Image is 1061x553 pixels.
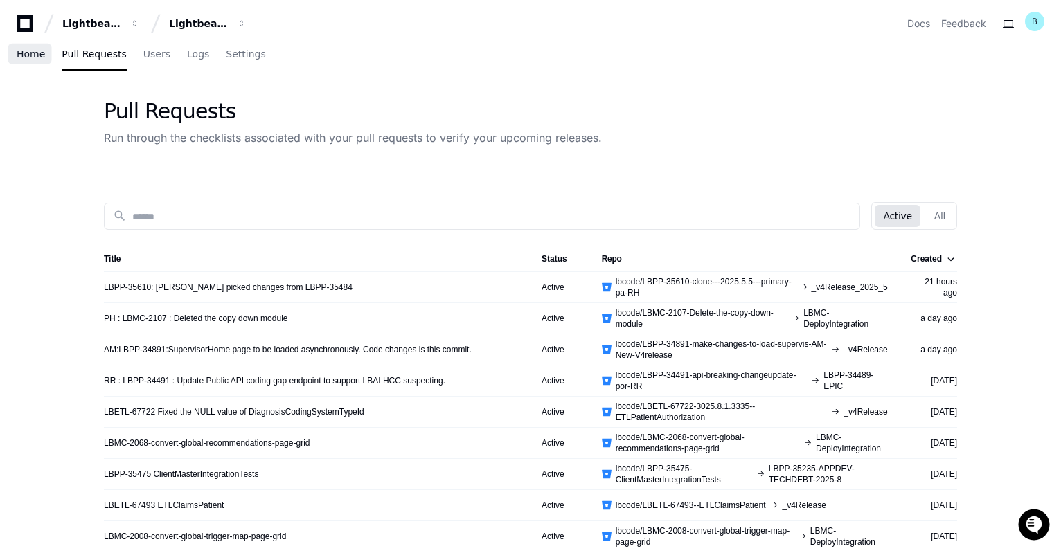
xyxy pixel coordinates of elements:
a: LBETL-67493 ETLClaimsPatient [104,500,224,511]
a: AM:LBPP-34891:SupervisorHome page to be loaded asynchronously. Code changes is this commit. [104,344,472,355]
span: lbcode/LBMC-2107-Delete-the-copy-down-module [616,307,787,329]
span: Logs [187,50,209,58]
div: a day ago [910,313,957,324]
span: lbcode/LBMC-2008-convert-global-trigger-map-page-grid [616,525,794,547]
a: LBPP-35475 ClientMasterIntegrationTests [104,469,258,480]
a: LBMC-2068-convert-global-recommendations-page-grid [104,437,310,448]
button: Lightbeam Health [57,11,145,36]
span: Settings [226,50,265,58]
div: Lightbeam Health Solutions [169,17,229,30]
div: Run through the checklists associated with your pull requests to verify your upcoming releases. [104,129,602,146]
div: Active [542,500,580,511]
div: Active [542,531,580,542]
span: lbcode/LBETL-67493--ETLClaimsPatient [616,500,766,511]
a: RR : LBPP-34491 : Update Public API coding gap endpoint to support LBAI HCC suspecting. [104,375,445,386]
a: Docs [907,17,930,30]
div: Active [542,344,580,355]
div: We're available if you need us! [47,117,175,128]
span: lbcode/LBPP-35610-clone---2025.5.5---primary-pa-RH [616,276,795,298]
button: Start new chat [235,107,252,124]
div: Start new chat [47,103,227,117]
a: Powered byPylon [98,145,168,156]
h1: B [1032,16,1037,27]
span: Home [17,50,45,58]
span: lbcode/LBPP-34891-make-changes-to-load-supervis-AM-New-V4release [616,338,828,361]
div: Active [542,282,580,293]
div: Title [104,253,121,264]
div: a day ago [910,344,957,355]
a: Logs [187,39,209,71]
a: Users [143,39,170,71]
div: Welcome [14,55,252,78]
div: [DATE] [910,437,957,448]
a: LBPP-35610: [PERSON_NAME] picked changes from LBPP-35484 [104,282,353,293]
span: Pylon [138,145,168,156]
span: _v4Release [844,344,887,355]
span: LBMC-DeployIntegration [803,307,888,329]
div: 21 hours ago [910,276,957,298]
a: LBMC-2008-convert-global-trigger-map-page-grid [104,531,286,542]
a: Home [17,39,45,71]
th: Repo [591,246,899,271]
span: LBMC-DeployIntegration [810,525,888,547]
button: B [1025,12,1044,31]
div: Active [542,406,580,417]
div: Title [104,253,519,264]
button: Lightbeam Health Solutions [163,11,252,36]
span: Pull Requests [62,50,126,58]
div: Active [542,375,580,386]
a: PH : LBMC-2107 : Deleted the copy down module [104,313,287,324]
div: Pull Requests [104,99,602,124]
span: lbcode/LBETL-67722-3025.8.1.3335--ETLPatientAuthorization [616,401,828,423]
img: 1736555170064-99ba0984-63c1-480f-8ee9-699278ef63ed [14,103,39,128]
button: All [926,205,954,227]
button: Active [875,205,920,227]
div: [DATE] [910,375,957,386]
mat-icon: search [113,209,127,223]
span: lbcode/LBMC-2068-convert-global-recommendations-page-grid [616,432,799,454]
div: Active [542,469,580,480]
div: [DATE] [910,500,957,511]
div: Active [542,313,580,324]
div: Status [542,253,580,264]
img: PlayerZero [14,14,42,42]
a: Settings [226,39,265,71]
iframe: Open customer support [1017,507,1054,545]
span: LBPP-34489-EPIC [823,370,887,392]
span: _v4Release [844,406,887,417]
div: Created [911,253,942,264]
span: _v4Release_2025_5 [812,282,888,293]
button: Feedback [941,17,986,30]
div: Lightbeam Health [62,17,122,30]
a: Pull Requests [62,39,126,71]
span: LBPP-35235-APPDEV-TECHDEBT-2025-8 [769,463,888,485]
span: lbcode/LBPP-35475-ClientMasterIntegrationTests [616,463,752,485]
div: Status [542,253,567,264]
span: LBMC-DeployIntegration [816,432,888,454]
div: [DATE] [910,469,957,480]
span: Users [143,50,170,58]
div: Active [542,437,580,448]
span: _v4Release [782,500,826,511]
div: [DATE] [910,531,957,542]
div: Created [911,253,954,264]
div: [DATE] [910,406,957,417]
a: LBETL-67722 Fixed the NULL value of DiagnosisCodingSystemTypeId [104,406,364,417]
span: lbcode/LBPP-34491-api-breaking-changeupdate-por-RR [616,370,808,392]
